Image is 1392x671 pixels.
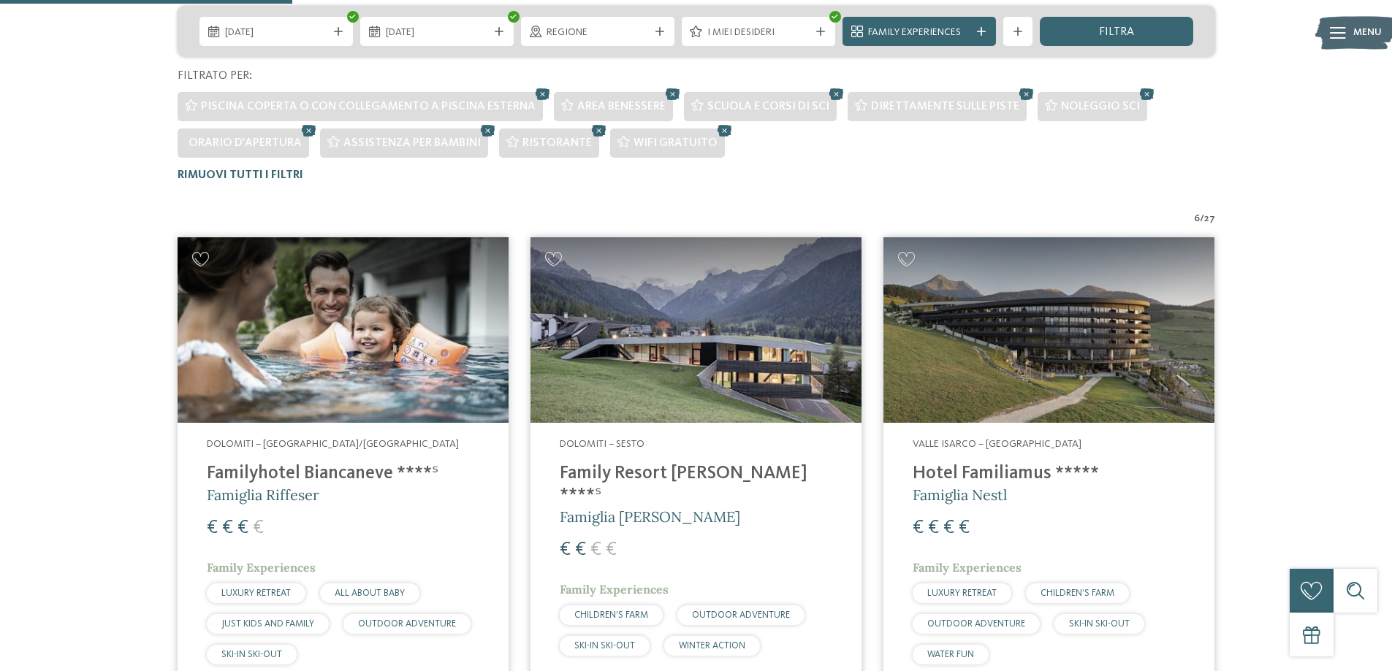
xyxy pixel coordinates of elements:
span: € [590,540,601,559]
span: Ristorante [522,137,592,149]
span: JUST KIDS AND FAMILY [221,619,314,629]
span: € [913,518,924,537]
img: Family Resort Rainer ****ˢ [530,237,862,423]
span: Filtrato per: [178,70,252,82]
span: OUTDOOR ADVENTURE [927,619,1025,629]
span: € [928,518,939,537]
span: SKI-IN SKI-OUT [574,641,635,651]
span: Family Experiences [913,560,1022,575]
span: Famiglia [PERSON_NAME] [560,507,740,526]
span: Regione [547,26,649,40]
span: OUTDOOR ADVENTURE [692,610,790,620]
span: Family Experiences [868,26,970,40]
span: € [237,518,248,537]
span: € [575,540,586,559]
span: SKI-IN SKI-OUT [1069,619,1130,629]
span: Family Experiences [560,582,669,597]
span: 27 [1204,212,1215,226]
span: Dolomiti – Sesto [560,439,644,449]
span: CHILDREN’S FARM [1041,588,1114,598]
span: SKI-IN SKI-OUT [221,650,282,659]
span: Dolomiti – [GEOGRAPHIC_DATA]/[GEOGRAPHIC_DATA] [207,439,459,449]
span: [DATE] [225,26,327,40]
span: WiFi gratuito [634,137,718,149]
span: Area benessere [577,101,666,112]
span: LUXURY RETREAT [927,588,997,598]
span: Orario d'apertura [189,137,302,149]
img: Cercate un hotel per famiglie? Qui troverete solo i migliori! [883,237,1214,423]
span: / [1200,212,1204,226]
span: € [207,518,218,537]
span: € [606,540,617,559]
span: Valle Isarco – [GEOGRAPHIC_DATA] [913,439,1081,449]
span: Direttamente sulle piste [871,101,1019,112]
span: ALL ABOUT BABY [335,588,405,598]
span: Scuola e corsi di sci [707,101,829,112]
span: LUXURY RETREAT [221,588,291,598]
span: Family Experiences [207,560,316,575]
span: Famiglia Nestl [913,486,1007,504]
span: Piscina coperta o con collegamento a piscina esterna [201,101,536,112]
span: Noleggio sci [1061,101,1140,112]
span: € [253,518,264,537]
span: OUTDOOR ADVENTURE [358,619,456,629]
span: € [222,518,233,537]
span: € [959,518,970,537]
span: CHILDREN’S FARM [574,610,648,620]
span: € [560,540,571,559]
img: Cercate un hotel per famiglie? Qui troverete solo i migliori! [178,237,509,423]
span: Rimuovi tutti i filtri [178,169,303,181]
span: [DATE] [386,26,488,40]
span: Assistenza per bambini [343,137,481,149]
span: WATER FUN [927,650,974,659]
span: € [943,518,954,537]
span: filtra [1099,26,1134,38]
span: Famiglia Riffeser [207,486,319,504]
h4: Family Resort [PERSON_NAME] ****ˢ [560,463,832,507]
span: WINTER ACTION [679,641,745,651]
span: I miei desideri [707,26,810,40]
h4: Familyhotel Biancaneve ****ˢ [207,463,479,485]
span: 6 [1194,212,1200,226]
